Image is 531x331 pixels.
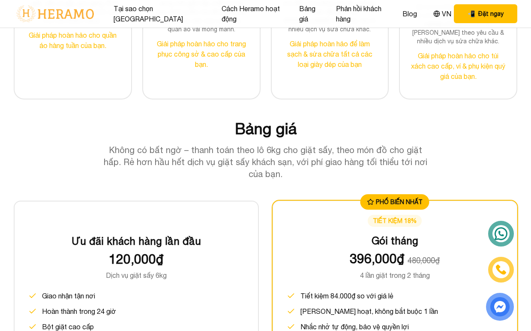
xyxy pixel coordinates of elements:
[478,9,504,18] span: Đặt ngay
[468,9,475,18] span: phone
[454,4,517,23] button: phone Đặt ngay
[350,251,404,266] span: 396,000₫
[28,270,244,280] p: Dịch vụ giặt sấy 6kg
[496,265,506,274] img: phone-icon
[299,3,322,24] a: Bảng giá
[402,9,417,19] a: Blog
[25,30,121,51] p: Giải pháp hoàn hảo cho quần áo hàng tuần của bạn.
[431,8,454,19] button: VN
[42,306,116,316] span: Hoàn thành trong 24 giờ
[114,3,208,24] a: Tại sao chọn [GEOGRAPHIC_DATA]
[360,194,429,210] div: PHỔ BIẾN NHẤT
[222,3,285,24] a: Cách Heramo hoạt động
[14,120,517,137] h2: Bảng giá
[408,256,440,265] span: 480,000₫
[336,3,389,24] a: Phản hồi khách hàng
[153,39,249,69] p: Giải pháp hoàn hảo cho trang phục công sở & cao cấp của bạn.
[28,234,244,248] h3: Ưu đãi khách hàng lần đầu
[287,270,504,280] p: 4 lần giặt trong 2 tháng
[14,5,96,23] img: logo-with-text.png
[489,258,513,281] a: phone-icon
[410,51,506,81] p: Giải pháp hoàn hảo cho túi xách cao cấp, ví & phụ kiện quý giá của bạn.
[368,215,422,227] div: TIẾT KIỆM 18%
[287,234,504,247] h3: Gói tháng
[109,251,163,266] span: 120,000₫
[101,144,430,180] p: Không có bất ngờ – thanh toán theo lô 6kg cho giặt sấy, theo món đồ cho giặt hấp. Rẻ hơn hầu hết ...
[42,291,95,301] span: Giao nhận tận nơi
[300,291,393,301] span: Tiết kiệm 84.000₫ so với giá lẻ
[300,306,438,316] span: [PERSON_NAME] hoạt, không bắt buộc 1 lần
[282,39,378,69] p: Giải pháp hoàn hảo để làm sạch & sửa chữa tất cả các loại giày dép của bạn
